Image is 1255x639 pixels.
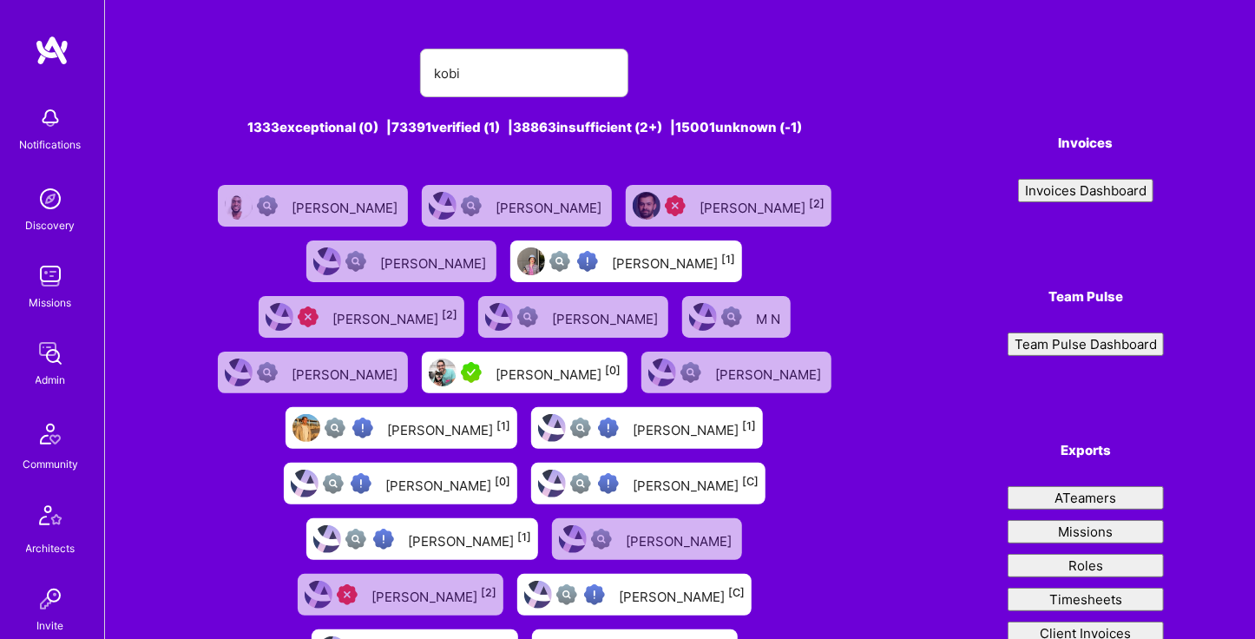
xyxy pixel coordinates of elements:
img: Not fully vetted [570,473,591,494]
img: User Avatar [648,359,676,386]
img: Not Scrubbed [680,362,701,383]
div: [PERSON_NAME] [496,361,621,384]
img: Not fully vetted [556,584,577,605]
img: Not Scrubbed [591,529,612,550]
img: User Avatar [292,414,320,442]
div: Discovery [26,216,76,234]
sup: [1] [517,530,531,543]
img: User Avatar [689,303,717,331]
img: logo [35,35,69,66]
img: High Potential User [584,584,605,605]
sup: [0] [495,475,510,488]
img: High Potential User [373,529,394,550]
img: Not Scrubbed [257,195,278,216]
img: Not Scrubbed [257,362,278,383]
div: M N [756,306,784,328]
img: bell [33,101,68,135]
div: [PERSON_NAME] [332,306,457,328]
a: User AvatarA.Teamer in Residence[PERSON_NAME][0] [415,345,634,400]
img: Architects [30,497,71,539]
img: User Avatar [429,192,457,220]
div: [PERSON_NAME] [552,306,661,328]
a: User AvatarNot Scrubbed[PERSON_NAME] [299,234,503,289]
img: Not Scrubbed [721,306,742,327]
img: User Avatar [538,414,566,442]
sup: [1] [496,419,510,432]
a: User AvatarNot fully vettedHigh Potential User[PERSON_NAME][1] [524,400,770,456]
img: User Avatar [559,525,587,553]
img: High Potential User [598,473,619,494]
img: Not fully vetted [570,418,591,438]
div: [PERSON_NAME] [371,583,496,606]
a: User AvatarNot fully vettedHigh Potential User[PERSON_NAME][C] [510,567,759,623]
a: User AvatarNot Scrubbed[PERSON_NAME] [634,345,838,400]
img: User Avatar [538,470,566,497]
img: Not fully vetted [549,251,570,272]
div: [PERSON_NAME] [700,194,825,217]
img: User Avatar [305,581,332,609]
img: Unqualified [298,306,319,327]
img: A.Teamer in Residence [461,362,482,383]
img: admin teamwork [33,336,68,371]
button: ATeamers [1008,486,1164,510]
a: User AvatarNot Scrubbed[PERSON_NAME] [415,178,619,234]
div: [PERSON_NAME] [292,361,401,384]
sup: [1] [721,253,735,266]
img: Not Scrubbed [461,195,482,216]
div: Architects [26,539,76,557]
div: [PERSON_NAME] [385,472,510,495]
div: [PERSON_NAME] [619,583,745,606]
img: User Avatar [524,581,552,609]
div: Community [23,455,78,473]
img: User Avatar [517,247,545,275]
img: User Avatar [313,247,341,275]
a: User AvatarNot fully vettedHigh Potential User[PERSON_NAME][1] [279,400,524,456]
a: User AvatarUnqualified[PERSON_NAME][2] [619,178,838,234]
a: User AvatarNot fully vettedHigh Potential User[PERSON_NAME][1] [503,234,749,289]
div: [PERSON_NAME] [380,250,490,273]
a: User AvatarNot fully vettedHigh Potential User[PERSON_NAME][1] [299,511,545,567]
img: High Potential User [352,418,373,438]
div: Invite [37,616,64,635]
img: Community [30,413,71,455]
sup: [2] [809,197,825,210]
a: User AvatarUnqualified[PERSON_NAME][2] [291,567,510,623]
div: 1333 exceptional (0) | 73391 verified (1) | 38863 insufficient (2+) | 15001 unknown (-1) [196,118,853,136]
sup: [C] [728,586,745,599]
button: Invoices Dashboard [1018,179,1153,202]
img: Not fully vetted [345,529,366,550]
sup: [2] [481,586,496,599]
a: User AvatarNot Scrubbed[PERSON_NAME] [211,345,415,400]
button: Timesheets [1008,588,1164,611]
button: Missions [1008,520,1164,543]
img: Not Scrubbed [517,306,538,327]
img: User Avatar [291,470,319,497]
img: Not fully vetted [325,418,345,438]
div: [PERSON_NAME] [292,194,401,217]
a: User AvatarNot fully vettedHigh Potential User[PERSON_NAME][0] [277,456,524,511]
sup: [C] [742,475,759,488]
div: [PERSON_NAME] [612,250,735,273]
div: [PERSON_NAME] [626,528,735,550]
a: User AvatarNot fully vettedHigh Potential User[PERSON_NAME][C] [524,456,772,511]
div: [PERSON_NAME] [715,361,825,384]
img: User Avatar [266,303,293,331]
img: High Potential User [598,418,619,438]
button: Team Pulse Dashboard [1008,333,1164,356]
div: [PERSON_NAME] [408,528,531,550]
div: [PERSON_NAME] [387,417,510,439]
img: Not fully vetted [323,473,344,494]
a: User AvatarNot ScrubbedM N [675,289,798,345]
img: teamwork [33,259,68,293]
h4: Team Pulse [1008,289,1164,305]
img: User Avatar [313,525,341,553]
div: Admin [36,371,66,389]
img: High Potential User [577,251,598,272]
sup: [1] [742,419,756,432]
img: Unqualified [665,195,686,216]
h4: Exports [1008,443,1164,458]
div: [PERSON_NAME] [633,417,756,439]
sup: [2] [442,308,457,321]
img: User Avatar [429,359,457,386]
